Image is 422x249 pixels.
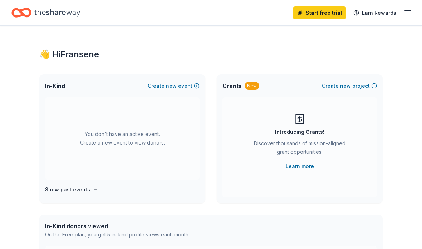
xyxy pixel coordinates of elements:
button: Createnewproject [322,82,377,90]
a: Start free trial [293,6,346,19]
h4: Show past events [45,185,90,194]
a: Learn more [286,162,314,171]
button: Show past events [45,185,98,194]
div: New [245,82,259,90]
span: In-Kind [45,82,65,90]
a: Home [11,4,80,21]
span: Grants [222,82,242,90]
div: Discover thousands of mission-aligned grant opportunities. [251,139,348,159]
span: new [340,82,351,90]
button: Createnewevent [148,82,200,90]
div: You don't have an active event. Create a new event to view donors. [45,97,200,180]
div: In-Kind donors viewed [45,222,190,230]
div: 👋 Hi Fransene [39,49,383,60]
div: On the Free plan, you get 5 in-kind profile views each month. [45,230,190,239]
a: Earn Rewards [349,6,401,19]
span: new [166,82,177,90]
div: Introducing Grants! [275,128,324,136]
